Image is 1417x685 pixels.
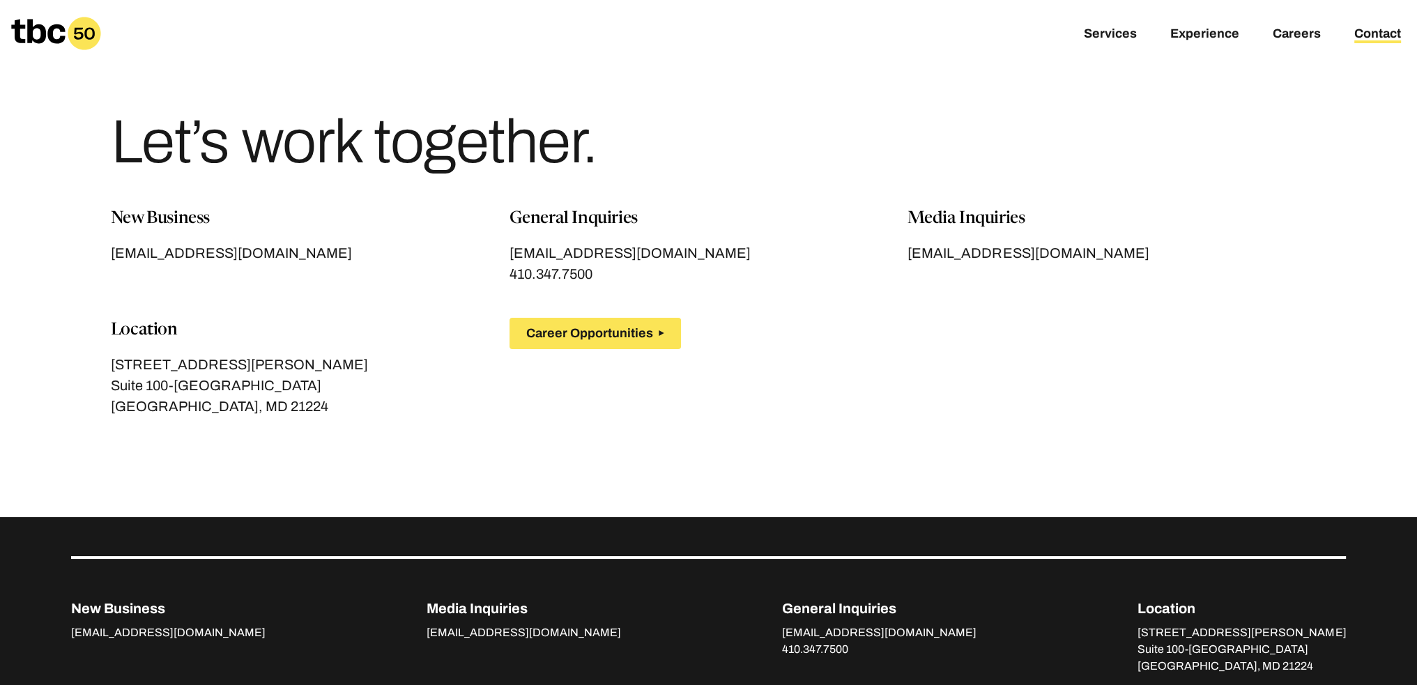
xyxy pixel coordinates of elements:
span: Career Opportunities [526,326,653,341]
span: [EMAIL_ADDRESS][DOMAIN_NAME] [111,245,352,263]
p: New Business [71,598,266,619]
p: [GEOGRAPHIC_DATA], MD 21224 [111,396,510,417]
p: Location [111,318,510,343]
p: Media Inquiries [907,206,1306,231]
p: [STREET_ADDRESS][PERSON_NAME] [111,354,510,375]
p: Media Inquiries [427,598,621,619]
button: Career Opportunities [510,318,681,349]
p: General Inquiries [782,598,976,619]
a: 410.347.7500 [782,643,848,659]
a: Homepage [11,17,101,50]
a: 410.347.7500 [510,263,592,284]
a: Careers [1273,26,1321,43]
a: [EMAIL_ADDRESS][DOMAIN_NAME] [907,243,1306,263]
a: [EMAIL_ADDRESS][DOMAIN_NAME] [782,626,976,642]
a: [EMAIL_ADDRESS][DOMAIN_NAME] [510,243,908,263]
a: [EMAIL_ADDRESS][DOMAIN_NAME] [427,626,621,642]
a: Services [1084,26,1137,43]
span: [EMAIL_ADDRESS][DOMAIN_NAME] [907,245,1149,263]
a: Contact [1354,26,1401,43]
p: [GEOGRAPHIC_DATA], MD 21224 [1138,658,1346,675]
p: Suite 100-[GEOGRAPHIC_DATA] [111,375,510,396]
p: Location [1138,598,1346,619]
p: General Inquiries [510,206,908,231]
a: [EMAIL_ADDRESS][DOMAIN_NAME] [111,243,510,263]
a: Experience [1170,26,1239,43]
span: [EMAIL_ADDRESS][DOMAIN_NAME] [510,245,751,263]
span: 410.347.7500 [510,266,592,284]
p: New Business [111,206,510,231]
p: Suite 100-[GEOGRAPHIC_DATA] [1138,641,1346,658]
p: [STREET_ADDRESS][PERSON_NAME] [1138,624,1346,641]
h1: Let’s work together. [111,111,597,173]
a: [EMAIL_ADDRESS][DOMAIN_NAME] [71,626,266,642]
